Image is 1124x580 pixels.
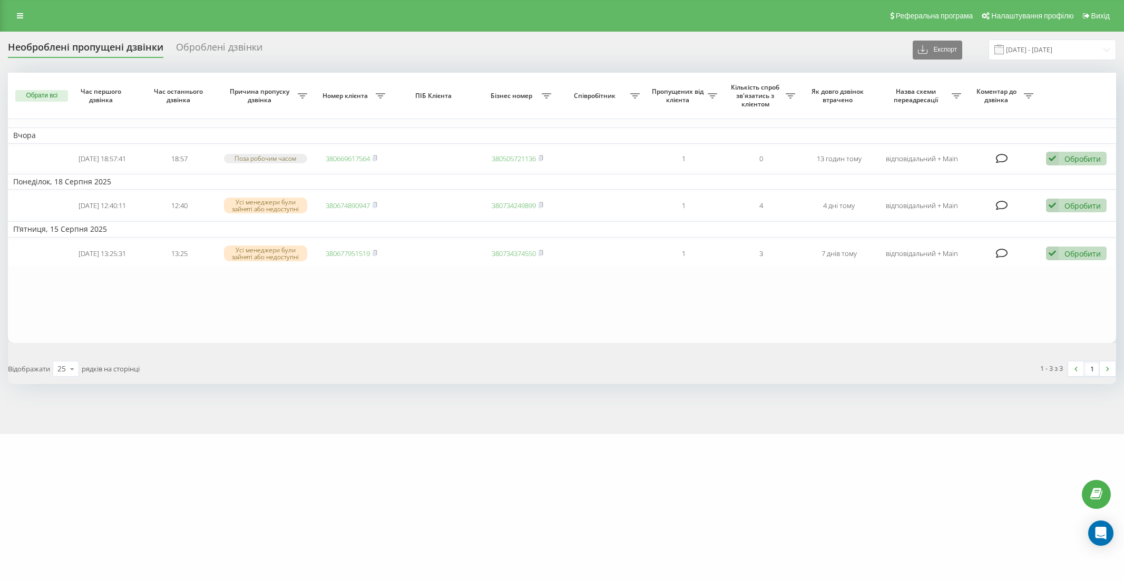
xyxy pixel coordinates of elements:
[57,363,66,374] div: 25
[562,92,630,100] span: Співробітник
[722,192,800,220] td: 4
[878,146,966,172] td: відповідальний + Main
[399,92,470,100] span: ПІБ Клієнта
[8,42,163,58] div: Необроблені пропущені дзвінки
[1040,363,1063,373] div: 1 - 3 з 3
[1091,12,1110,20] span: Вихід
[326,249,370,258] a: 380677951519
[72,87,132,104] span: Час першого дзвінка
[650,87,708,104] span: Пропущених від клієнта
[484,92,542,100] span: Бізнес номер
[63,240,141,268] td: [DATE] 13:25:31
[326,154,370,163] a: 380669617564
[972,87,1024,104] span: Коментар до дзвінка
[224,245,307,261] div: Усі менеджери були зайняті або недоступні
[224,87,298,104] span: Причина пропуску дзвінка
[492,154,536,163] a: 380505721136
[15,90,68,102] button: Обрати всі
[1064,249,1101,259] div: Обробити
[63,146,141,172] td: [DATE] 18:57:41
[141,240,218,268] td: 13:25
[150,87,210,104] span: Час останнього дзвінка
[492,201,536,210] a: 380734249899
[176,42,262,58] div: Оброблені дзвінки
[326,201,370,210] a: 380674890947
[492,249,536,258] a: 380734374550
[1064,201,1101,211] div: Обробити
[728,83,785,108] span: Кількість спроб зв'язатись з клієнтом
[722,240,800,268] td: 3
[809,87,869,104] span: Як довго дзвінок втрачено
[1084,361,1100,376] a: 1
[141,146,218,172] td: 18:57
[878,240,966,268] td: відповідальний + Main
[318,92,375,100] span: Номер клієнта
[8,127,1116,143] td: Вчора
[645,240,722,268] td: 1
[991,12,1073,20] span: Налаштування профілю
[63,192,141,220] td: [DATE] 12:40:11
[645,146,722,172] td: 1
[800,240,878,268] td: 7 днів тому
[82,364,140,373] span: рядків на сторінці
[645,192,722,220] td: 1
[8,221,1116,237] td: П’ятниця, 15 Серпня 2025
[1088,520,1113,546] div: Open Intercom Messenger
[224,154,307,163] div: Поза робочим часом
[8,174,1116,190] td: Понеділок, 18 Серпня 2025
[800,146,878,172] td: 13 годин тому
[896,12,973,20] span: Реферальна програма
[913,41,962,60] button: Експорт
[883,87,952,104] span: Назва схеми переадресації
[8,364,50,373] span: Відображати
[878,192,966,220] td: відповідальний + Main
[1064,154,1101,164] div: Обробити
[722,146,800,172] td: 0
[800,192,878,220] td: 4 дні тому
[141,192,218,220] td: 12:40
[224,198,307,213] div: Усі менеджери були зайняті або недоступні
